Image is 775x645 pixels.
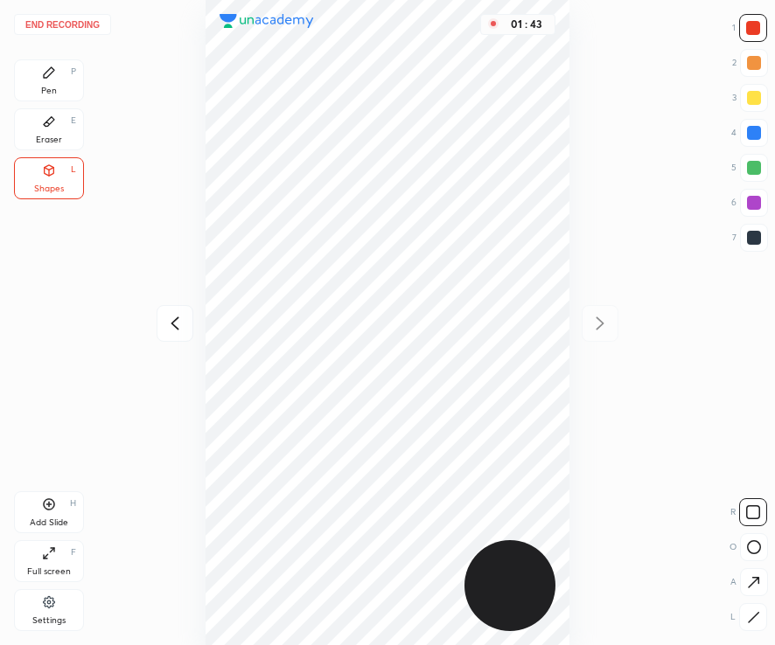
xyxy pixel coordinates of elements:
[14,14,111,35] button: End recording
[27,567,71,576] div: Full screen
[730,568,768,596] div: A
[732,224,768,252] div: 7
[34,184,64,193] div: Shapes
[732,14,767,42] div: 1
[506,18,548,31] div: 01 : 43
[730,533,768,561] div: O
[71,116,76,125] div: E
[32,616,66,625] div: Settings
[730,498,767,526] div: R
[732,49,768,77] div: 2
[41,87,57,95] div: Pen
[70,499,76,508] div: H
[71,165,76,174] div: L
[731,119,768,147] div: 4
[71,548,76,557] div: F
[220,14,314,28] img: logo.38c385cc.svg
[730,603,767,631] div: L
[732,84,768,112] div: 3
[731,154,768,182] div: 5
[36,135,62,144] div: Eraser
[731,189,768,217] div: 6
[71,67,76,76] div: P
[30,518,68,527] div: Add Slide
